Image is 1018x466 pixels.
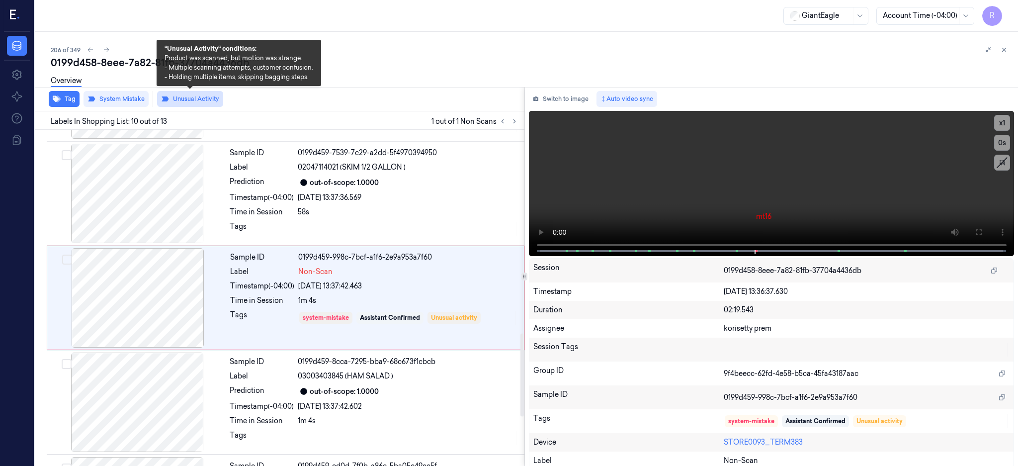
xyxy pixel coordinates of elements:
[724,437,1010,448] div: STORE0093_TERM383
[533,456,724,466] div: Label
[298,192,518,203] div: [DATE] 13:37:36.569
[230,207,294,217] div: Time in Session
[230,192,294,203] div: Timestamp (-04:00)
[724,456,758,466] span: Non-Scan
[49,91,80,107] button: Tag
[310,386,379,397] div: out-of-scope: 1.0000
[230,430,294,446] div: Tags
[533,413,724,429] div: Tags
[230,252,294,263] div: Sample ID
[230,295,294,306] div: Time in Session
[431,313,477,322] div: Unusual activity
[230,281,294,291] div: Timestamp (-04:00)
[724,266,861,276] span: 0199d458-8eee-7a82-81fb-37704a4436db
[310,178,379,188] div: out-of-scope: 1.0000
[724,392,857,403] span: 0199d459-998c-7bcf-a1f6-2e9a953a7f60
[529,91,593,107] button: Switch to image
[298,401,518,412] div: [DATE] 13:37:42.602
[84,91,149,107] button: System Mistake
[62,255,72,265] button: Select row
[533,263,724,279] div: Session
[157,91,223,107] button: Unusual Activity
[230,385,294,397] div: Prediction
[230,162,294,173] div: Label
[298,267,333,277] span: Non-Scan
[533,286,724,297] div: Timestamp
[51,116,167,127] span: Labels In Shopping List: 10 out of 13
[994,115,1010,131] button: x1
[298,371,393,381] span: 03003403845 (HAM SALAD )
[62,359,72,369] button: Select row
[51,56,1010,70] div: 0199d458-8eee-7a82-81fb-37704a4436db
[724,286,1010,297] div: [DATE] 13:36:37.630
[728,417,774,426] div: system-mistake
[298,295,518,306] div: 1m 4s
[51,76,82,87] a: Overview
[230,221,294,237] div: Tags
[533,323,724,334] div: Assignee
[230,357,294,367] div: Sample ID
[51,46,81,54] span: 206 of 349
[533,305,724,315] div: Duration
[298,252,518,263] div: 0199d459-998c-7bcf-a1f6-2e9a953a7f60
[431,115,520,127] span: 1 out of 1 Non Scans
[360,313,420,322] div: Assistant Confirmed
[230,416,294,426] div: Time in Session
[533,342,724,358] div: Session Tags
[785,417,846,426] div: Assistant Confirmed
[230,371,294,381] div: Label
[298,281,518,291] div: [DATE] 13:37:42.463
[596,91,657,107] button: Auto video sync
[230,177,294,188] div: Prediction
[230,401,294,412] div: Timestamp (-04:00)
[230,148,294,158] div: Sample ID
[724,305,1010,315] div: 02:19.543
[982,6,1002,26] button: R
[298,416,518,426] div: 1m 4s
[994,135,1010,151] button: 0s
[298,207,518,217] div: 58s
[298,148,518,158] div: 0199d459-7539-7c29-a2dd-5f4970394950
[303,313,349,322] div: system-mistake
[298,357,518,367] div: 0199d459-8cca-7295-bba9-68c673f1cbcb
[856,417,903,426] div: Unusual activity
[230,310,294,326] div: Tags
[533,389,724,405] div: Sample ID
[724,369,858,379] span: 9f4beecc-62fd-4e58-b5ca-45fa43187aac
[724,323,1010,334] div: korisetty prem
[62,150,72,160] button: Select row
[533,366,724,381] div: Group ID
[298,162,406,173] span: 02047114021 (SKIM 1/2 GALLON )
[533,437,724,448] div: Device
[230,267,294,277] div: Label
